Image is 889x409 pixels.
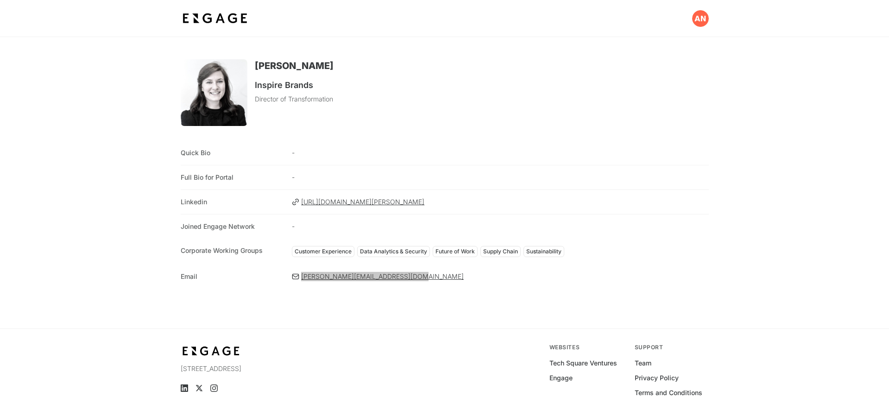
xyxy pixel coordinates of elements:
[255,94,334,104] p: Director of Transformation
[692,10,709,27] img: Profile picture of Austin Nichols
[181,222,285,231] span: Joined Engage Network
[292,272,708,281] a: [PERSON_NAME][EMAIL_ADDRESS][DOMAIN_NAME]
[181,173,285,182] span: Full Bio for Portal
[292,148,708,157] span: -
[635,359,651,368] a: Team
[181,246,285,255] span: Corporate Working Groups
[181,344,242,359] img: bdf1fb74-1727-4ba0-a5bd-bc74ae9fc70b.jpeg
[483,248,518,255] span: Supply Chain
[292,173,708,182] span: -
[195,384,203,392] a: X (Twitter)
[360,248,427,255] span: Data Analytics & Security
[549,344,624,351] div: Websites
[635,344,709,351] div: Support
[181,384,341,392] ul: Social media
[181,10,249,27] img: bdf1fb74-1727-4ba0-a5bd-bc74ae9fc70b.jpeg
[210,384,218,392] a: Instagram
[301,272,708,281] span: [PERSON_NAME][EMAIL_ADDRESS][DOMAIN_NAME]
[181,59,247,126] img: QrCh3z4247R51aB5TI1Q5fXFUBU72W9tNrSycmTtNIM
[549,359,617,368] a: Tech Square Ventures
[255,80,334,91] h2: Inspire Brands
[692,10,709,27] button: Open profile menu
[549,373,573,383] a: Engage
[292,197,708,207] a: [URL][DOMAIN_NAME][PERSON_NAME]
[181,272,285,281] span: Email
[295,248,352,255] span: Customer Experience
[181,384,188,392] a: LinkedIn
[181,197,285,207] span: Linkedin
[181,148,285,157] span: Quick Bio
[292,222,708,231] span: -
[435,248,475,255] span: Future of Work
[255,59,334,72] h1: [PERSON_NAME]
[181,364,341,373] p: [STREET_ADDRESS]
[526,248,561,255] span: Sustainability
[635,373,679,383] a: Privacy Policy
[635,388,702,397] a: Terms and Conditions
[301,197,708,207] span: [URL][DOMAIN_NAME][PERSON_NAME]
